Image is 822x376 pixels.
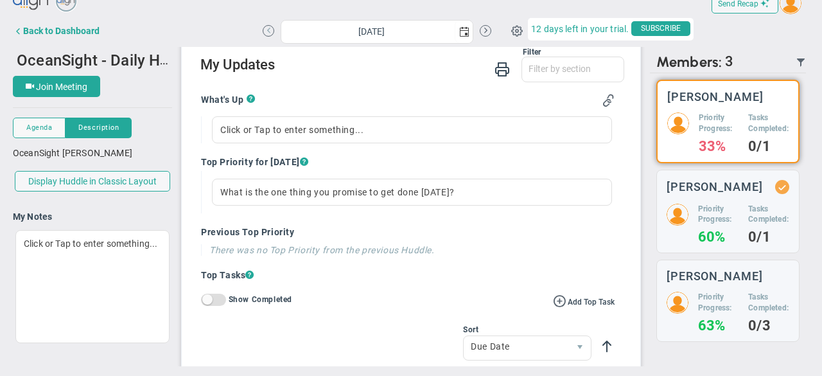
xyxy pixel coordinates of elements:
[699,112,739,134] h5: Priority Progress:
[667,112,689,134] img: 204747.Person.photo
[15,171,170,192] button: Display Huddle in Classic Layout
[13,118,66,138] button: Agenda
[748,141,789,152] h4: 0/1
[667,181,763,193] h3: [PERSON_NAME]
[201,269,615,282] h4: Top Tasks
[553,294,615,308] button: Add Top Task
[667,292,688,314] img: 206891.Person.photo
[23,26,100,36] div: Back to Dashboard
[200,57,624,75] h2: My Updates
[229,294,292,303] label: Show Completed
[656,53,722,71] span: Members:
[667,204,688,226] img: 204746.Person.photo
[748,231,789,243] h4: 0/1
[455,21,473,43] span: select
[667,91,764,103] h3: [PERSON_NAME]
[748,320,789,332] h4: 0/3
[201,226,615,238] h4: Previous Top Priority
[464,336,569,358] span: Due Date
[698,292,739,314] h5: Priority Progress:
[201,94,247,105] h4: What's Up
[505,18,529,42] span: Huddle Settings
[200,48,541,57] div: Filter
[699,141,739,152] h4: 33%
[13,76,100,97] button: Join Meeting
[531,21,629,37] span: 12 days left in your trial.
[698,320,739,332] h4: 63%
[15,230,170,343] div: Click or Tap to enter something...
[698,204,739,226] h5: Priority Progress:
[569,336,591,361] span: select
[778,183,787,192] div: Updated Status
[13,148,132,158] span: OceanSight [PERSON_NAME]
[725,53,733,71] span: 3
[212,179,612,206] div: What is the one thing you promise to get done [DATE]?
[201,156,615,168] h4: Top Priority for [DATE]
[78,122,119,133] span: Description
[667,270,763,282] h3: [PERSON_NAME]
[17,49,199,69] span: OceanSight - Daily Huddle
[494,60,510,76] span: Print My Huddle Updates
[748,292,789,314] h5: Tasks Completed:
[66,118,132,138] button: Description
[212,116,612,143] div: Click or Tap to enter something...
[209,244,615,256] h4: There was no Top Priority from the previous Huddle.
[748,204,789,226] h5: Tasks Completed:
[13,211,172,222] h4: My Notes
[13,18,100,44] button: Back to Dashboard
[463,325,591,334] div: Sort
[796,57,806,67] span: Filter Updated Members
[36,82,87,92] span: Join Meeting
[698,231,739,243] h4: 60%
[748,112,789,134] h5: Tasks Completed:
[631,21,690,36] span: SUBSCRIBE
[522,57,624,80] input: Filter by section
[26,122,52,133] span: Agenda
[568,298,615,307] span: Add Top Task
